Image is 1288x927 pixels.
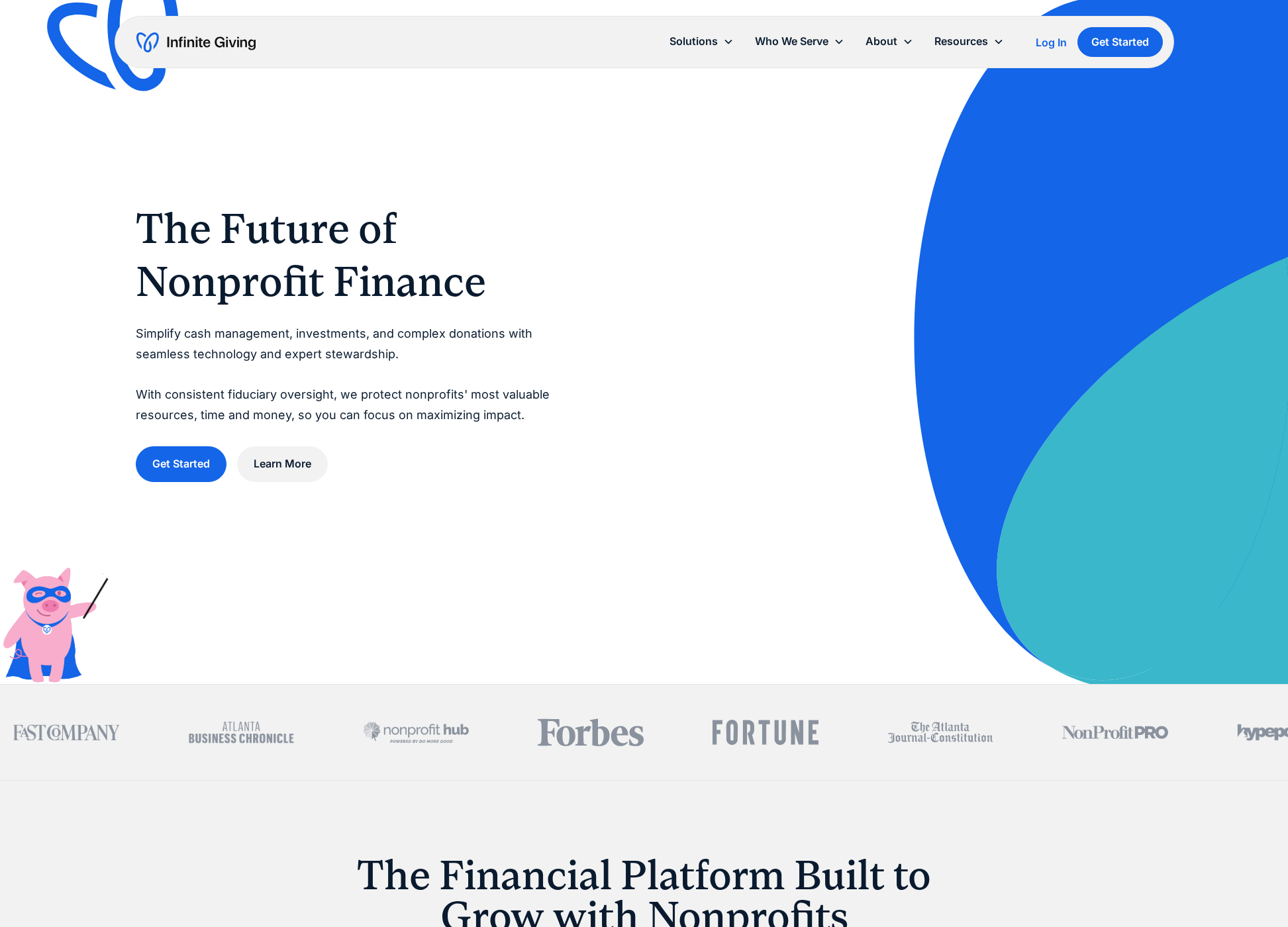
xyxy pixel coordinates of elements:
div: Log In [1036,37,1067,48]
h1: The Future of Nonprofit Finance [136,202,564,308]
div: Solutions [669,32,718,50]
div: Resources [934,32,988,50]
div: Who We Serve [755,32,828,50]
a: Get Started [1077,27,1163,57]
div: About [866,32,897,50]
p: Simplify cash management, investments, and complex donations with seamless technology and expert ... [136,324,564,425]
a: Learn More [237,446,328,481]
a: Get Started [136,446,226,481]
a: Log In [1036,34,1067,50]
